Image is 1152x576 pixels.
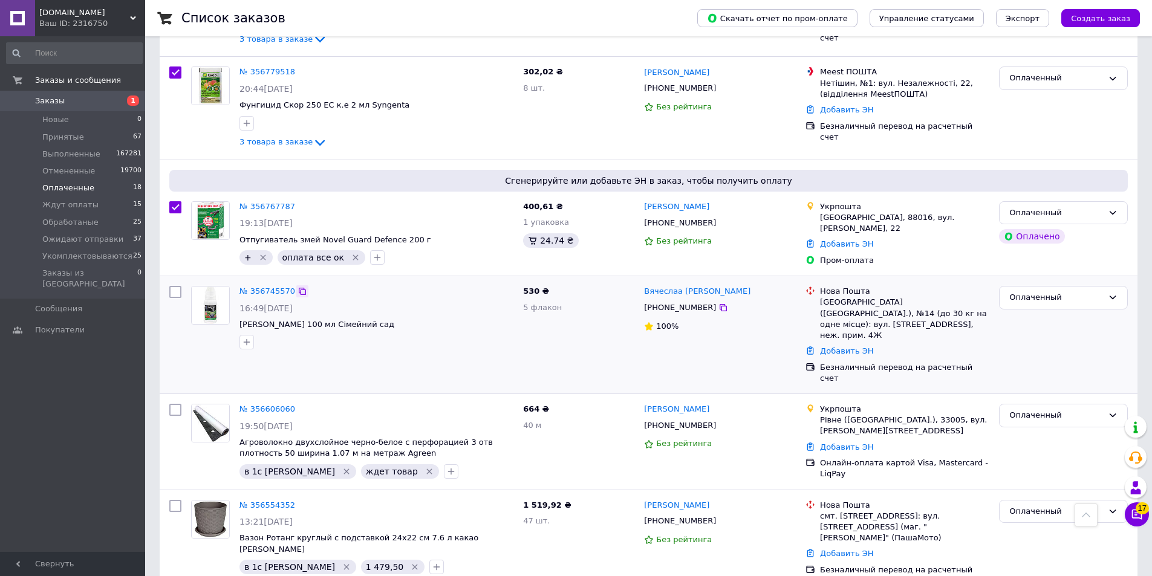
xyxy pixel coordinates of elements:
[42,166,95,176] span: Отмененные
[644,218,716,227] span: [PHONE_NUMBER]
[244,253,252,262] span: +
[697,9,857,27] button: Скачать отчет по пром-оплате
[523,516,550,525] span: 47 шт.
[523,421,541,430] span: 40 м
[192,404,229,442] img: Фото товару
[239,235,431,244] a: Отпугиватель змей Novel Guard Defence 200 г
[239,34,327,44] a: 3 товара в заказе
[366,467,418,476] span: ждет товар
[239,517,293,526] span: 13:21[DATE]
[239,84,293,94] span: 20:44[DATE]
[192,67,229,105] img: Фото товару
[258,253,268,262] svg: Удалить метку
[707,13,848,24] span: Скачать отчет по пром-оплате
[239,438,493,458] a: Агроволокно двухслойное черно-белое с перфорацией 3 отв плотность 50 ширина 1.07 м на метраж Agreen
[239,404,295,413] a: № 356606060
[366,562,403,572] span: 1 479,50
[42,217,99,228] span: Обработаные
[116,149,142,160] span: 167281
[133,199,142,210] span: 15
[879,14,974,23] span: Управление статусами
[174,175,1123,187] span: Сгенерируйте или добавьте ЭН в заказ, чтобы получить оплату
[239,500,295,510] a: № 356554352
[35,303,82,314] span: Сообщения
[1009,207,1103,219] div: Оплаченный
[192,202,229,239] img: Фото товару
[133,183,142,193] span: 18
[820,255,989,266] div: Пром-оплата
[1136,500,1149,512] span: 17
[191,500,230,539] a: Фото товару
[523,286,549,296] span: 530 ₴
[820,549,873,558] a: Добавить ЭН
[820,66,989,77] div: Meest ПОШТА
[342,467,351,476] svg: Удалить метку
[282,253,344,262] span: оплата все ок
[425,467,434,476] svg: Удалить метку
[656,322,679,331] span: 100%
[820,201,989,212] div: Укрпошта
[137,114,142,125] span: 0
[42,251,132,262] span: Укомплектовываются
[42,149,100,160] span: Выполненные
[42,199,99,210] span: Ждут оплаты
[999,229,1064,244] div: Оплачено
[42,183,94,193] span: Оплаченные
[239,138,313,147] span: 3 товара в заказе
[35,95,65,106] span: Заказы
[35,325,85,335] span: Покупатели
[1009,291,1103,304] div: Оплаченный
[870,9,984,27] button: Управление статусами
[1049,13,1140,22] a: Создать заказ
[523,303,562,312] span: 5 флакон
[244,562,335,572] span: в 1с [PERSON_NAME]
[820,297,989,341] div: [GEOGRAPHIC_DATA] ([GEOGRAPHIC_DATA].), №14 (до 30 кг на одне місце): вул. [STREET_ADDRESS], неж....
[820,415,989,436] div: Рівне ([GEOGRAPHIC_DATA].), 33005, вул. [PERSON_NAME][STREET_ADDRESS]
[1006,14,1040,23] span: Экспорт
[133,234,142,245] span: 37
[351,253,360,262] svg: Удалить метку
[656,439,712,448] span: Без рейтинга
[523,500,571,510] span: 1 519,92 ₴
[239,100,409,109] a: Фунгицид Скор 250 EC к.е 2 мл Syngenta
[239,202,295,211] a: № 356767787
[644,286,750,297] a: Вячеслаа [PERSON_NAME]
[133,251,142,262] span: 25
[523,218,569,227] span: 1 упаковка
[239,533,478,554] a: Вазон Ротанг круглый с подставкой 24х22 см 7.6 л какао [PERSON_NAME]
[239,286,295,296] a: № 356745570
[42,114,69,125] span: Новые
[644,516,716,525] span: [PHONE_NUMBER]
[523,202,563,211] span: 400,61 ₴
[191,201,230,240] a: Фото товару
[820,239,873,248] a: Добавить ЭН
[820,212,989,234] div: [GEOGRAPHIC_DATA], 88016, вул. [PERSON_NAME], 22
[191,66,230,105] a: Фото товару
[133,132,142,143] span: 67
[239,320,394,329] span: [PERSON_NAME] 100 мл Сімейний сад
[239,34,313,44] span: 3 товара в заказе
[410,562,420,572] svg: Удалить метку
[1009,505,1103,518] div: Оплаченный
[133,217,142,228] span: 25
[6,42,143,64] input: Поиск
[523,67,563,76] span: 302,02 ₴
[120,166,142,176] span: 19700
[239,218,293,228] span: 19:13[DATE]
[523,233,578,248] div: 24.74 ₴
[239,137,327,146] a: 3 товара в заказе
[523,83,545,92] span: 8 шт.
[39,7,130,18] span: Agroretail.com.ua
[656,102,712,111] span: Без рейтинга
[523,404,549,413] span: 664 ₴
[820,346,873,355] a: Добавить ЭН
[644,421,716,430] span: [PHONE_NUMBER]
[239,67,295,76] a: № 356779518
[39,18,145,29] div: Ваш ID: 2316750
[42,268,137,290] span: Заказы из [GEOGRAPHIC_DATA]
[342,562,351,572] svg: Удалить метку
[1009,72,1103,85] div: Оплаченный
